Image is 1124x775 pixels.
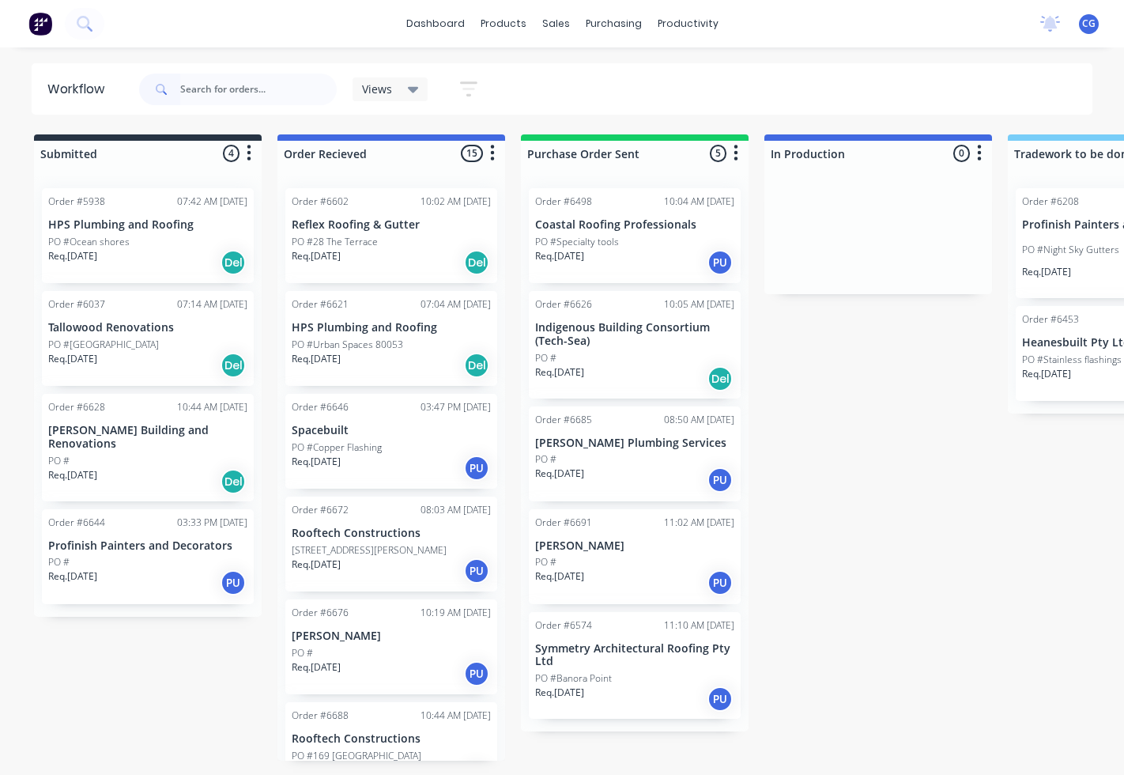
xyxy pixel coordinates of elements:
p: PO # [48,454,70,468]
div: Order #6208 [1022,195,1079,209]
div: Order #6453 [1022,312,1079,327]
p: Profinish Painters and Decorators [48,539,247,553]
div: Order #662810:44 AM [DATE][PERSON_NAME] Building and RenovationsPO #Req.[DATE]Del [42,394,254,501]
div: Del [464,250,489,275]
p: Indigenous Building Consortium (Tech-Sea) [535,321,734,348]
div: Order #603707:14 AM [DATE]Tallowood RenovationsPO #[GEOGRAPHIC_DATA]Req.[DATE]Del [42,291,254,386]
p: PO # [535,555,556,569]
div: PU [464,661,489,686]
p: Req. [DATE] [1022,265,1071,279]
div: Del [221,250,246,275]
div: productivity [650,12,726,36]
div: Order #6676 [292,606,349,620]
div: Order #6574 [535,618,592,633]
div: Order #664603:47 PM [DATE]SpacebuiltPO #Copper FlashingReq.[DATE]PU [285,394,497,489]
div: PU [464,558,489,584]
div: Order #6602 [292,195,349,209]
div: PU [707,686,733,712]
p: PO # [535,452,556,467]
p: PO #Copper Flashing [292,440,382,455]
p: Req. [DATE] [48,352,97,366]
p: HPS Plumbing and Roofing [292,321,491,335]
div: purchasing [578,12,650,36]
p: Req. [DATE] [535,467,584,481]
p: Req. [DATE] [1022,367,1071,381]
div: Workflow [47,80,112,99]
p: Tallowood Renovations [48,321,247,335]
div: Del [221,469,246,494]
p: Req. [DATE] [48,569,97,584]
input: Search for orders... [180,74,337,105]
div: 10:44 AM [DATE] [177,400,247,414]
p: PO #Urban Spaces 80053 [292,338,403,352]
div: Order #667610:19 AM [DATE][PERSON_NAME]PO #Req.[DATE]PU [285,599,497,694]
p: Req. [DATE] [535,249,584,263]
p: PO # [292,646,313,660]
p: [PERSON_NAME] Building and Renovations [48,424,247,451]
div: Order #6628 [48,400,105,414]
div: PU [707,467,733,493]
div: Del [464,353,489,378]
p: Req. [DATE] [292,352,341,366]
div: 11:02 AM [DATE] [664,516,734,530]
p: Req. [DATE] [292,558,341,572]
div: Order #6685 [535,413,592,427]
div: Order #6644 [48,516,105,530]
div: Order #660210:02 AM [DATE]Reflex Roofing & GutterPO #28 The TerraceReq.[DATE]Del [285,188,497,283]
p: [PERSON_NAME] [292,629,491,643]
div: 07:04 AM [DATE] [421,297,491,312]
div: Order #5938 [48,195,105,209]
p: [STREET_ADDRESS][PERSON_NAME] [292,543,447,558]
div: Order #6498 [535,195,592,209]
div: 11:10 AM [DATE] [664,618,734,633]
p: [PERSON_NAME] Plumbing Services [535,437,734,450]
p: PO #Ocean shores [48,235,130,249]
div: Del [221,353,246,378]
div: products [473,12,534,36]
div: Order #6672 [292,503,349,517]
p: PO #169 [GEOGRAPHIC_DATA] [292,749,421,763]
p: Coastal Roofing Professionals [535,218,734,232]
div: Order #669111:02 AM [DATE][PERSON_NAME]PO #Req.[DATE]PU [529,509,741,604]
p: Spacebuilt [292,424,491,437]
p: HPS Plumbing and Roofing [48,218,247,232]
p: Req. [DATE] [535,686,584,700]
p: Req. [DATE] [48,249,97,263]
div: Order #667208:03 AM [DATE]Rooftech Constructions[STREET_ADDRESS][PERSON_NAME]Req.[DATE]PU [285,497,497,592]
div: Order #649810:04 AM [DATE]Coastal Roofing ProfessionalsPO #Specialty toolsReq.[DATE]PU [529,188,741,283]
div: Order #668508:50 AM [DATE][PERSON_NAME] Plumbing ServicesPO #Req.[DATE]PU [529,406,741,501]
div: Order #6626 [535,297,592,312]
div: 10:19 AM [DATE] [421,606,491,620]
span: CG [1082,17,1096,31]
div: sales [534,12,578,36]
p: PO # [535,351,556,365]
img: Factory [28,12,52,36]
p: PO # [48,555,70,569]
div: PU [464,456,489,481]
p: Req. [DATE] [292,660,341,675]
p: Rooftech Constructions [292,732,491,746]
p: Req. [DATE] [535,365,584,380]
div: Order #664403:33 PM [DATE]Profinish Painters and DecoratorsPO #Req.[DATE]PU [42,509,254,604]
div: Order #6691 [535,516,592,530]
div: 10:02 AM [DATE] [421,195,491,209]
p: Rooftech Constructions [292,527,491,540]
div: Order #6688 [292,709,349,723]
p: PO #Specialty tools [535,235,619,249]
div: 10:04 AM [DATE] [664,195,734,209]
div: Order #6037 [48,297,105,312]
div: 10:05 AM [DATE] [664,297,734,312]
p: PO #Banora Point [535,671,612,686]
div: 03:47 PM [DATE] [421,400,491,414]
p: Req. [DATE] [292,249,341,263]
p: PO #Stainless flashings [1022,353,1122,367]
div: PU [707,250,733,275]
p: [PERSON_NAME] [535,539,734,553]
div: Del [707,366,733,391]
div: Order #593807:42 AM [DATE]HPS Plumbing and RoofingPO #Ocean shoresReq.[DATE]Del [42,188,254,283]
p: PO #28 The Terrace [292,235,378,249]
div: Order #662107:04 AM [DATE]HPS Plumbing and RoofingPO #Urban Spaces 80053Req.[DATE]Del [285,291,497,386]
div: Order #6621 [292,297,349,312]
p: Symmetry Architectural Roofing Pty Ltd [535,642,734,669]
div: 07:42 AM [DATE] [177,195,247,209]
